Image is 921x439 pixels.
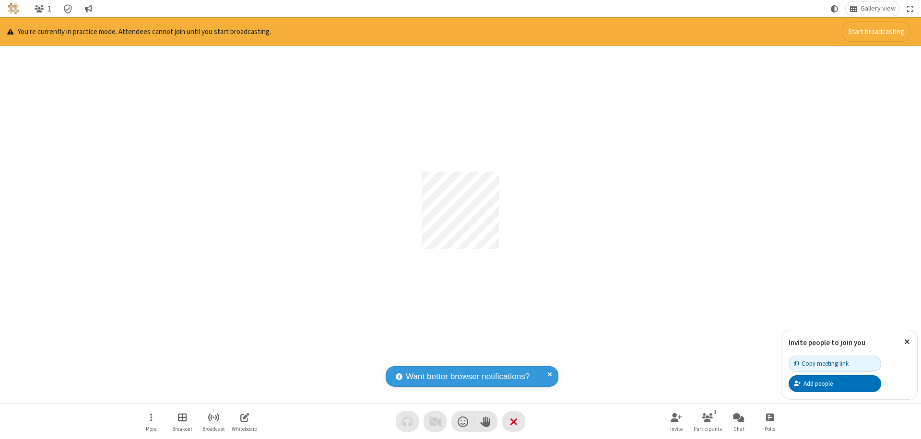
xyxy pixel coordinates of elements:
[693,408,722,435] button: Open participant list
[406,370,530,383] span: Want better browser notifications?
[670,426,683,432] span: Invite
[232,426,258,432] span: Whiteboard
[451,411,474,432] button: Send a reaction
[724,408,753,435] button: Open chat
[202,426,225,432] span: Broadcast
[7,26,271,37] p: You're currently in practice mode. Attendees cannot join until you start broadcasting.
[424,411,447,432] button: Video
[903,1,918,16] button: Fullscreen
[474,411,497,432] button: Raise hand
[789,338,865,347] label: Invite people to join you
[861,5,896,12] span: Gallery view
[59,1,77,16] div: Meeting details Encryption enabled
[794,359,849,368] div: Copy meeting link
[168,408,197,435] button: Manage Breakout Rooms
[846,1,899,16] button: Change layout
[711,407,720,416] div: 1
[897,330,917,354] button: Close popover
[502,411,525,432] button: End or leave meeting
[172,426,192,432] span: Breakout
[8,3,19,14] img: QA Selenium DO NOT DELETE OR CHANGE
[733,426,744,432] span: Chat
[137,408,165,435] button: Open menu
[789,356,881,372] button: Copy meeting link
[199,408,228,435] button: Start broadcast
[396,411,419,432] button: Audio problem - check your Internet connection or call by phone
[756,408,784,435] button: Open poll
[81,1,96,16] button: Conversation
[30,1,55,16] button: Open participant list
[47,4,51,13] span: 1
[765,426,775,432] span: Polls
[827,1,842,16] button: Using system theme
[662,408,691,435] button: Invite participants (⌘+Shift+I)
[230,408,259,435] button: Open shared whiteboard
[146,426,156,432] span: More
[789,375,881,392] button: Add people
[694,426,722,432] span: Participants
[842,22,910,42] button: Start broadcasting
